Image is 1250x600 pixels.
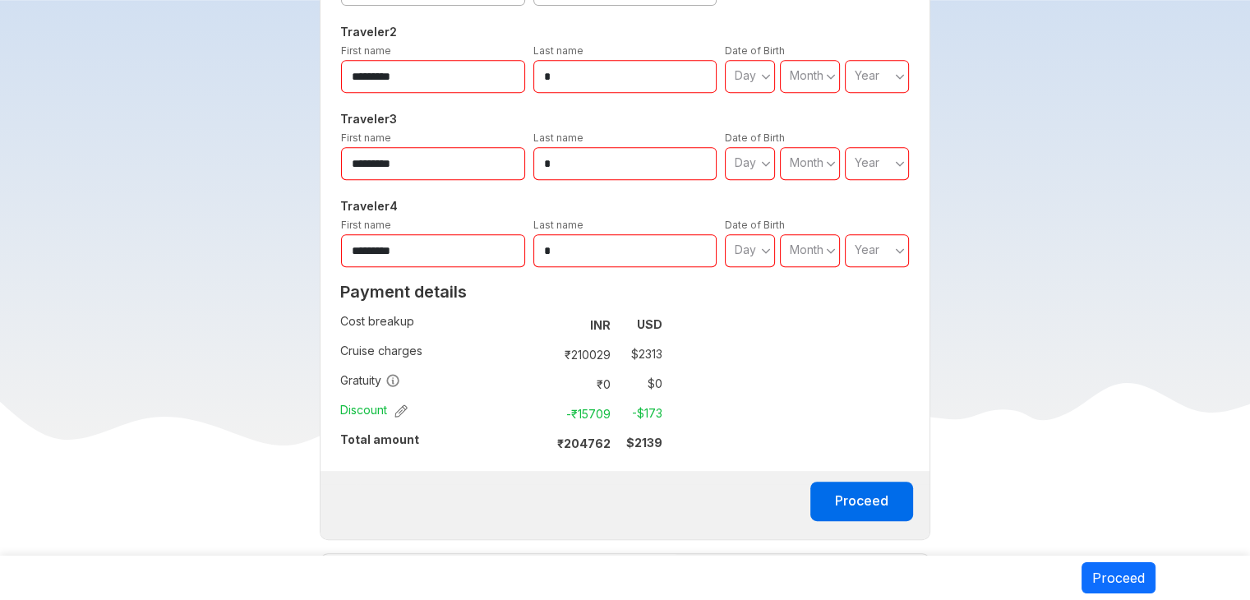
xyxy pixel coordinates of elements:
svg: angle down [826,68,836,85]
span: Day [735,68,756,82]
td: : [541,310,548,339]
label: Date of Birth [725,44,785,57]
span: Discount [340,402,408,418]
label: Last name [533,219,583,231]
span: Day [735,155,756,169]
span: Month [790,242,823,256]
td: : [541,339,548,369]
td: Cruise charges [340,339,541,369]
label: Date of Birth [725,132,785,144]
strong: Total amount [340,432,419,446]
button: Proceed [810,482,913,521]
strong: INR [590,318,611,332]
td: : [541,369,548,399]
svg: angle down [826,155,836,172]
label: Date of Birth [725,219,785,231]
svg: angle down [761,68,771,85]
td: Cost breakup [340,310,541,339]
td: -₹ 15709 [548,402,617,425]
h2: Payment details [340,282,662,302]
span: Gratuity [340,372,400,389]
span: Month [790,155,823,169]
label: First name [341,132,391,144]
svg: angle down [895,68,905,85]
strong: $ 2139 [626,436,662,450]
td: -$ 173 [617,402,662,425]
span: Year [855,155,879,169]
h5: Traveler 4 [337,196,913,216]
svg: angle down [761,242,771,259]
span: Month [790,68,823,82]
svg: angle down [761,155,771,172]
svg: angle down [826,242,836,259]
strong: USD [637,317,662,331]
td: $ 2313 [617,343,662,366]
label: First name [341,44,391,57]
label: First name [341,219,391,231]
label: Last name [533,132,583,144]
span: Year [855,68,879,82]
td: ₹ 210029 [548,343,617,366]
h5: Traveler 3 [337,109,913,129]
label: Last name [533,44,583,57]
h5: Traveler 2 [337,22,913,42]
td: ₹ 0 [548,372,617,395]
svg: angle down [895,242,905,259]
td: : [541,399,548,428]
button: Proceed [1082,562,1155,593]
strong: ₹ 204762 [557,436,611,450]
span: Year [855,242,879,256]
td: : [541,428,548,458]
span: Day [735,242,756,256]
svg: angle down [895,155,905,172]
td: $ 0 [617,372,662,395]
